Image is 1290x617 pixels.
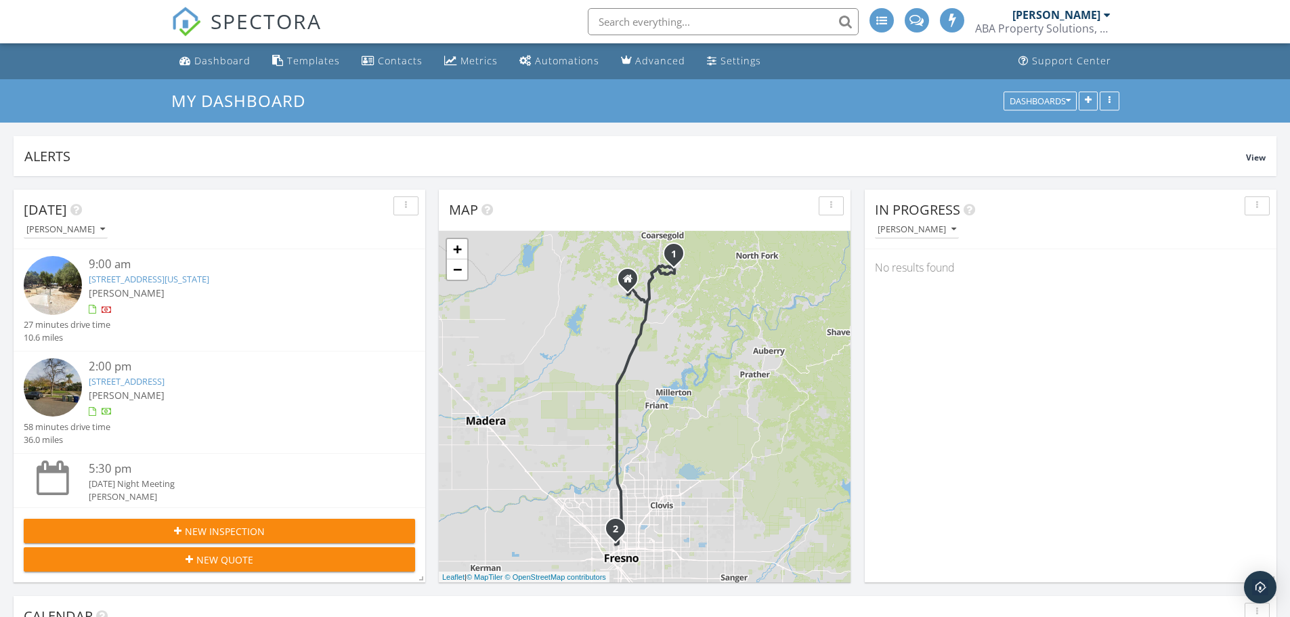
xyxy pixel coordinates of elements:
span: New Inspection [185,524,265,538]
div: 42654 Deep Forest Dr, Coarsegold CA 93614 [628,278,636,286]
div: Alerts [24,147,1246,165]
span: Map [449,200,478,219]
div: 10.6 miles [24,331,110,344]
i: 1 [671,250,676,259]
span: [PERSON_NAME] [89,389,165,402]
a: Contacts [356,49,428,74]
a: My Dashboard [171,89,317,112]
button: Dashboards [1004,91,1077,110]
img: The Best Home Inspection Software - Spectora [171,7,201,37]
img: streetview [24,358,82,417]
div: [PERSON_NAME] [89,490,383,503]
a: Advanced [616,49,691,74]
a: 9:00 am [STREET_ADDRESS][US_STATE] [PERSON_NAME] 27 minutes drive time 10.6 miles [24,256,415,344]
div: | [439,572,609,583]
i: 2 [613,525,618,534]
span: New Quote [196,553,253,567]
button: New Inspection [24,519,415,543]
a: Metrics [439,49,503,74]
div: 27 minutes drive time [24,318,110,331]
img: streetview [24,256,82,314]
div: ABA Property Solutions, LLC [975,22,1111,35]
span: SPECTORA [211,7,322,35]
span: [PERSON_NAME] [89,286,165,299]
a: Zoom out [447,259,467,280]
span: In Progress [875,200,960,219]
a: Zoom in [447,239,467,259]
button: New Quote [24,547,415,572]
input: Search everything... [588,8,859,35]
span: [DATE] [24,200,67,219]
a: Support Center [1013,49,1117,74]
a: © MapTiler [467,573,503,581]
div: Dashboards [1010,96,1071,106]
div: Support Center [1032,54,1111,67]
div: Open Intercom Messenger [1244,571,1276,603]
div: No results found [865,249,1276,286]
button: [PERSON_NAME] [875,221,959,239]
div: [PERSON_NAME] [1012,8,1100,22]
span: View [1246,152,1266,163]
a: Automations (Advanced) [514,49,605,74]
div: 36.0 miles [24,433,110,446]
div: Advanced [635,54,685,67]
a: [STREET_ADDRESS][US_STATE] [89,273,209,285]
div: Contacts [378,54,423,67]
div: [PERSON_NAME] [26,225,105,234]
a: Templates [267,49,345,74]
div: Dashboard [194,54,251,67]
a: 2:00 pm [STREET_ADDRESS] [PERSON_NAME] 58 minutes drive time 36.0 miles [24,358,415,446]
a: Settings [702,49,767,74]
div: Metrics [460,54,498,67]
div: 2:00 pm [89,358,383,375]
a: © OpenStreetMap contributors [505,573,606,581]
div: 31548 Delaware Rd, Coarsegold, CA 93614 [674,253,682,261]
a: SPECTORA [171,18,322,47]
div: [PERSON_NAME] [878,225,956,234]
div: [DATE] Night Meeting [89,477,383,490]
a: [STREET_ADDRESS] [89,375,165,387]
a: Leaflet [442,573,465,581]
div: 58 minutes drive time [24,421,110,433]
div: Templates [287,54,340,67]
div: Automations [535,54,599,67]
div: 9:00 am [89,256,383,273]
div: 5:30 pm [89,461,383,477]
div: 1452 N Poplar Ave, Fresno, CA 93728 [616,528,624,536]
button: [PERSON_NAME] [24,221,108,239]
a: Dashboard [174,49,256,74]
div: Settings [721,54,761,67]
